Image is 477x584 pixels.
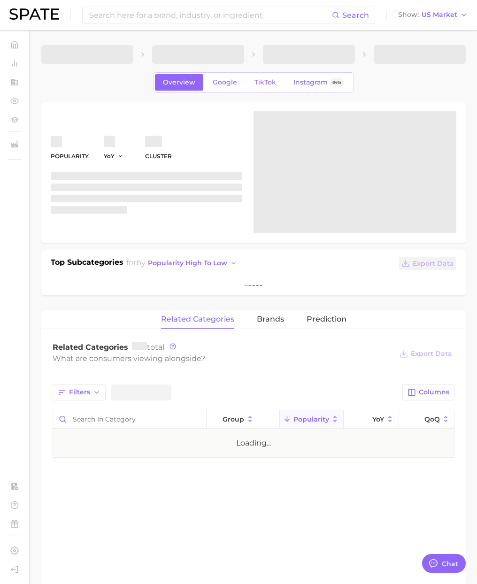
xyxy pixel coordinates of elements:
span: Export Data [413,260,454,268]
span: popularity high to low [148,259,227,267]
a: Log out. Currently logged in with e-mail yumi.toki@spate.nyc. [8,562,22,576]
button: YoY [344,410,399,429]
button: group [207,410,280,429]
button: QoQ [399,410,454,429]
span: TikTok [254,78,276,86]
img: SPATE [9,8,59,20]
span: Columns [419,388,449,396]
input: Search in category [53,410,206,428]
span: YoY [104,152,115,160]
a: Overview [155,74,203,91]
span: Show [398,12,419,17]
span: YoY [372,415,384,423]
span: brands [257,315,284,323]
span: Related Categories [53,343,128,352]
span: US Market [422,12,457,17]
span: Prediction [307,315,346,323]
button: Filters [53,384,106,400]
span: for by [126,258,240,267]
span: group [223,415,244,423]
span: Filters [69,388,90,396]
span: Export Data [411,350,452,358]
button: YoY [104,152,124,160]
div: What are consumers viewing alongside ? [53,352,392,365]
button: ShowUS Market [396,9,470,21]
button: Export Data [397,347,454,361]
span: Popularity [293,415,329,423]
button: Export Data [399,257,456,270]
a: InstagramBeta [285,74,352,91]
span: Instagram [293,78,328,86]
span: Google [213,78,237,86]
input: Search here for a brand, industry, or ingredient [88,7,332,23]
dt: Popularity [51,151,89,162]
span: Beta [332,78,341,86]
h1: Top Subcategories [51,257,123,271]
dt: cluster [145,151,172,162]
button: Columns [402,384,454,400]
span: related categories [161,315,234,323]
button: popularity high to low [146,257,240,269]
button: Popularity [280,410,344,429]
span: total [132,343,164,352]
span: Search [342,11,369,20]
a: TikTok [246,74,284,91]
span: QoQ [424,415,440,423]
span: Overview [163,78,195,86]
a: Google [205,74,245,91]
div: Loading... [236,438,271,449]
